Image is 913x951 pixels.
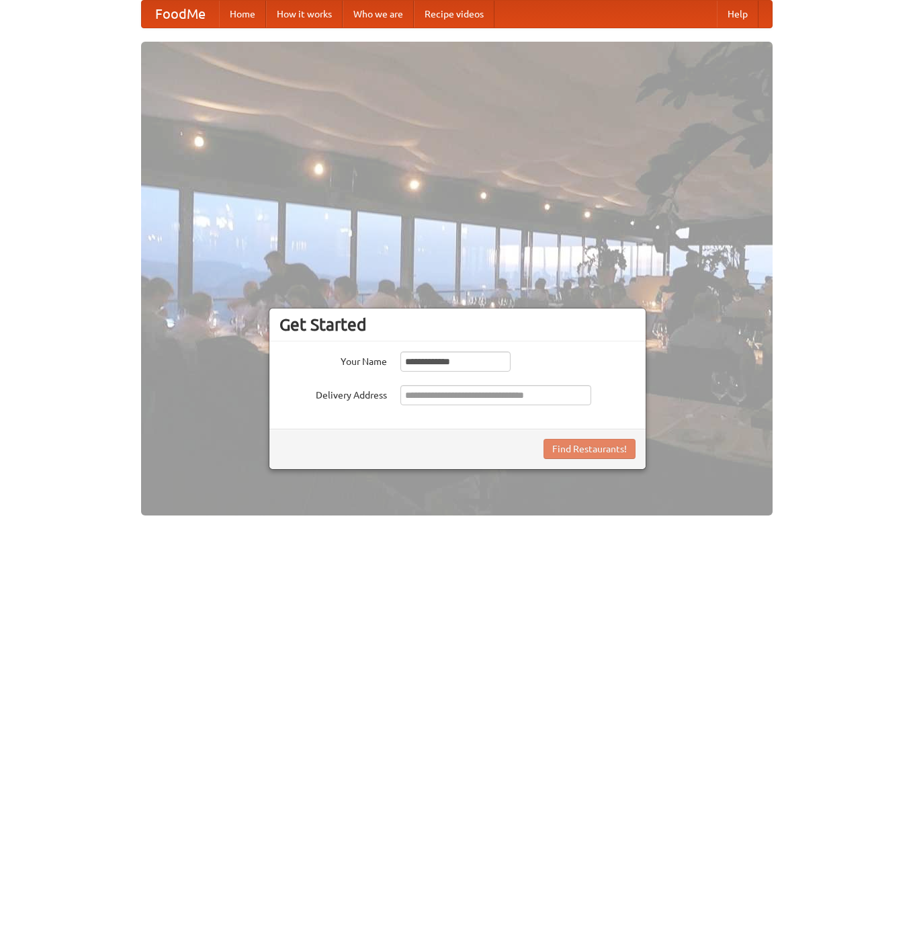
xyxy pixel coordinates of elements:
[414,1,494,28] a: Recipe videos
[219,1,266,28] a: Home
[279,315,636,335] h3: Get Started
[544,439,636,459] button: Find Restaurants!
[279,352,387,368] label: Your Name
[266,1,343,28] a: How it works
[343,1,414,28] a: Who we are
[142,1,219,28] a: FoodMe
[279,385,387,402] label: Delivery Address
[717,1,758,28] a: Help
